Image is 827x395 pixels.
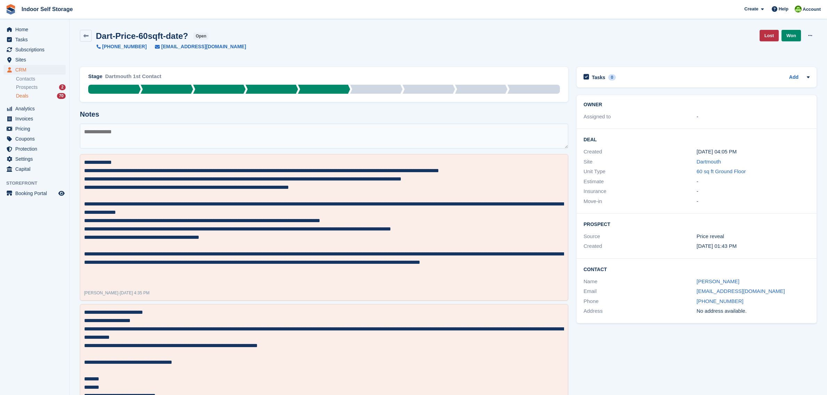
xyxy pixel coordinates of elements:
[57,189,66,197] a: Preview store
[697,178,810,186] div: -
[15,134,57,144] span: Coupons
[3,144,66,154] a: menu
[697,159,721,165] a: Dartmouth
[789,74,799,82] a: Add
[16,84,38,91] span: Prospects
[15,55,57,65] span: Sites
[15,65,57,75] span: CRM
[779,6,788,12] span: Help
[3,25,66,34] a: menu
[15,104,57,114] span: Analytics
[3,104,66,114] a: menu
[584,278,697,286] div: Name
[84,290,150,296] div: -
[697,148,810,156] div: [DATE] 04:05 PM
[96,31,188,41] h2: Dart-Price-60sqft-date?
[120,291,150,295] span: [DATE] 4:35 PM
[3,114,66,124] a: menu
[6,180,69,187] span: Storefront
[105,73,162,85] div: Dartmouth 1st Contact
[80,110,568,118] h2: Notes
[584,148,697,156] div: Created
[88,73,102,81] div: Stage
[3,124,66,134] a: menu
[57,93,66,99] div: 70
[584,158,697,166] div: Site
[697,113,810,121] div: -
[584,307,697,315] div: Address
[3,55,66,65] a: menu
[15,164,57,174] span: Capital
[795,6,802,12] img: Helen Wilson
[697,298,744,304] a: [PHONE_NUMBER]
[584,113,697,121] div: Assigned to
[15,154,57,164] span: Settings
[147,43,246,50] a: [EMAIL_ADDRESS][DOMAIN_NAME]
[15,114,57,124] span: Invoices
[15,45,57,54] span: Subscriptions
[697,278,739,284] a: [PERSON_NAME]
[697,197,810,205] div: -
[697,288,785,294] a: [EMAIL_ADDRESS][DOMAIN_NAME]
[584,136,810,143] h2: Deal
[697,233,810,241] div: Price reveal
[3,35,66,44] a: menu
[15,35,57,44] span: Tasks
[584,233,697,241] div: Source
[584,178,697,186] div: Estimate
[584,266,810,272] h2: Contact
[744,6,758,12] span: Create
[697,307,810,315] div: No address available.
[697,242,810,250] div: [DATE] 01:43 PM
[3,65,66,75] a: menu
[6,4,16,15] img: stora-icon-8386f47178a22dfd0bd8f6a31ec36ba5ce8667c1dd55bd0f319d3a0aa187defe.svg
[3,154,66,164] a: menu
[697,168,746,174] a: 60 sq ft Ground Floor
[584,102,810,108] h2: Owner
[697,187,810,195] div: -
[102,43,147,50] span: [PHONE_NUMBER]
[584,220,810,227] h2: Prospect
[760,30,779,41] a: Lost
[161,43,246,50] span: [EMAIL_ADDRESS][DOMAIN_NAME]
[781,30,801,41] a: Won
[803,6,821,13] span: Account
[584,287,697,295] div: Email
[15,188,57,198] span: Booking Portal
[584,187,697,195] div: Insurance
[84,291,118,295] span: [PERSON_NAME]
[3,134,66,144] a: menu
[15,144,57,154] span: Protection
[3,188,66,198] a: menu
[16,93,28,99] span: Deals
[16,92,66,100] a: Deals 70
[584,242,697,250] div: Created
[3,45,66,54] a: menu
[584,297,697,305] div: Phone
[584,197,697,205] div: Move-in
[3,164,66,174] a: menu
[59,84,66,90] div: 2
[16,76,66,82] a: Contacts
[584,168,697,176] div: Unit Type
[193,33,208,40] span: open
[97,43,147,50] a: [PHONE_NUMBER]
[15,25,57,34] span: Home
[608,74,616,81] div: 0
[15,124,57,134] span: Pricing
[592,74,605,81] h2: Tasks
[19,3,76,15] a: Indoor Self Storage
[16,84,66,91] a: Prospects 2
